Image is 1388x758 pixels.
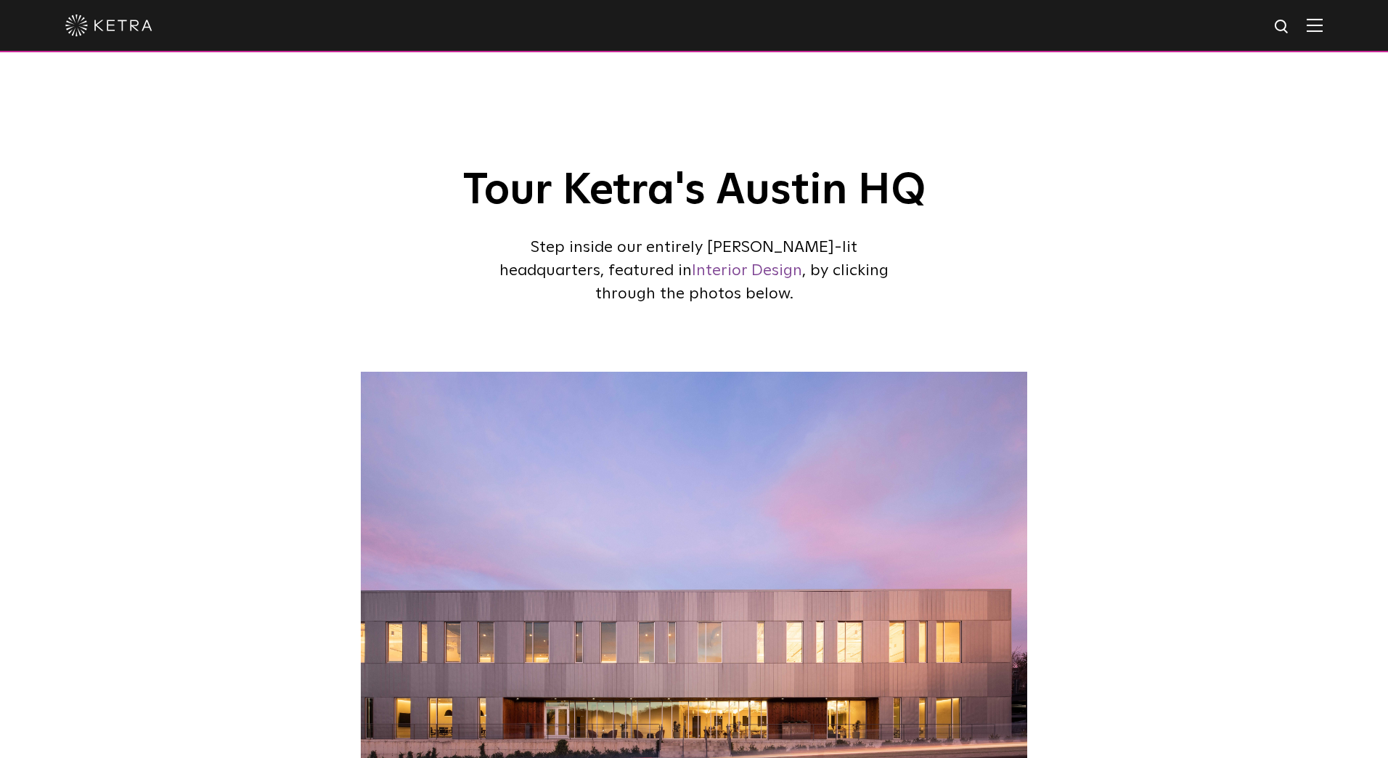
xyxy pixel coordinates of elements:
[1273,18,1291,36] img: search icon
[1307,18,1323,32] img: Hamburger%20Nav.svg
[498,237,890,306] p: Step inside our entirely [PERSON_NAME]-lit headquarters, featured in , by clicking through the ph...
[429,167,959,215] h2: Tour Ketra's Austin HQ
[692,263,802,279] a: Interior Design
[65,15,152,36] img: ketra-logo-2019-white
